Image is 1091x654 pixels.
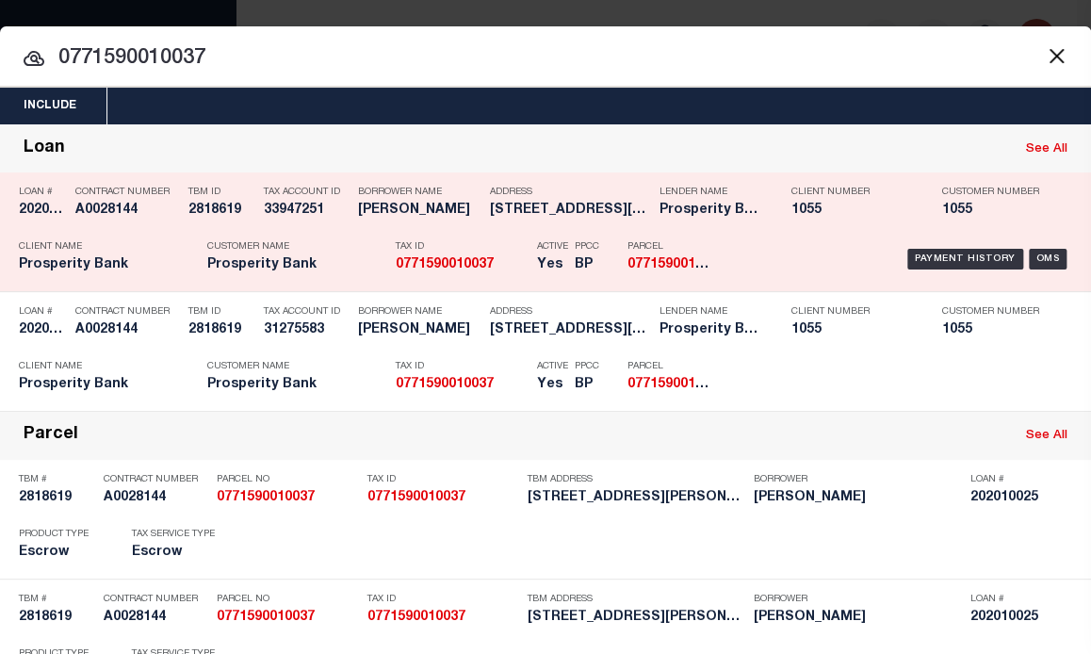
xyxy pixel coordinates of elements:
[217,490,358,506] h5: 0771590010037
[659,203,763,219] h5: Prosperity Bank
[627,377,712,393] h5: 0771590010037
[1029,249,1067,270] div: OMS
[367,610,518,626] h5: 0771590010037
[537,257,565,273] h5: Yes
[754,490,961,506] h5: RICARDO SANTANA
[358,187,480,198] p: Borrower Name
[19,241,179,253] p: Client Name
[528,594,744,605] p: TBM Address
[575,377,599,393] h5: BP
[19,545,104,561] h5: Escrow
[942,187,1039,198] p: Customer Number
[627,361,712,372] p: Parcel
[75,187,179,198] p: Contract Number
[75,203,179,219] h5: A0028144
[207,257,367,273] h5: Prosperity Bank
[207,377,367,393] h5: Prosperity Bank
[19,306,66,318] p: Loan #
[791,203,914,219] h5: 1055
[358,203,480,219] h5: RICARDO SANTANA
[367,491,465,504] strong: 0771590010037
[217,610,358,626] h5: 0771590010037
[75,322,179,338] h5: A0028144
[188,187,254,198] p: TBM ID
[791,322,914,338] h5: 1055
[1044,43,1068,68] button: Close
[396,258,494,271] strong: 0771590010037
[575,257,599,273] h5: BP
[627,258,725,271] strong: 0771590010037
[528,474,744,485] p: TBM Address
[19,322,66,338] h5: 202010025
[188,203,254,219] h5: 2818619
[19,474,94,485] p: TBM #
[217,611,315,624] strong: 0771590010037
[217,491,315,504] strong: 0771590010037
[19,187,66,198] p: Loan #
[264,306,349,318] p: Tax Account ID
[528,490,744,506] h5: 2318 MOREAU ST HOUSTON TX 77093
[132,529,217,540] p: Tax Service Type
[217,594,358,605] p: Parcel No
[1026,430,1067,442] a: See All
[754,610,961,626] h5: RICARDO SANTANA
[490,187,650,198] p: Address
[942,306,1039,318] p: Customer Number
[19,610,94,626] h5: 2818619
[396,378,494,391] strong: 0771590010037
[207,241,367,253] p: Customer Name
[188,322,254,338] h5: 2818619
[264,187,349,198] p: Tax Account ID
[627,257,712,273] h5: 0771590010037
[490,203,650,219] h5: 2318 MOREAU ST HOUSTON TX 77093
[490,322,650,338] h5: 2318 MOREAU ST HOUSTON TX 77093
[1026,143,1067,155] a: See All
[659,187,763,198] p: Lender Name
[264,203,349,219] h5: 33947251
[942,203,1036,219] h5: 1055
[791,306,914,318] p: Client Number
[659,306,763,318] p: Lender Name
[537,377,565,393] h5: Yes
[970,610,1055,626] h5: 202010025
[575,361,599,372] p: PPCC
[575,241,599,253] p: PPCC
[367,594,518,605] p: Tax ID
[396,257,528,273] h5: 0771590010037
[367,474,518,485] p: Tax ID
[367,490,518,506] h5: 0771590010037
[19,377,179,393] h5: Prosperity Bank
[19,490,94,506] h5: 2818619
[396,377,528,393] h5: 0771590010037
[537,241,568,253] p: Active
[942,322,1036,338] h5: 1055
[188,306,254,318] p: TBM ID
[19,594,94,605] p: TBM #
[217,474,358,485] p: Parcel No
[659,322,763,338] h5: Prosperity Bank
[907,249,1023,270] div: Payment History
[627,241,712,253] p: Parcel
[970,490,1055,506] h5: 202010025
[754,474,961,485] p: Borrower
[396,361,528,372] p: Tax ID
[75,306,179,318] p: Contract Number
[207,361,367,372] p: Customer Name
[528,610,744,626] h5: 2318 MOREAU ST HOUSTON TX 77093
[19,529,104,540] p: Product Type
[24,425,78,447] div: Parcel
[754,594,961,605] p: Borrower
[627,378,725,391] strong: 0771590010037
[490,306,650,318] p: Address
[970,474,1055,485] p: Loan #
[791,187,914,198] p: Client Number
[104,610,207,626] h5: A0028144
[19,361,179,372] p: Client Name
[367,611,465,624] strong: 0771590010037
[104,594,207,605] p: Contract Number
[358,322,480,338] h5: RICARDO SANTANA
[104,490,207,506] h5: A0028144
[104,474,207,485] p: Contract Number
[24,139,65,160] div: Loan
[19,257,179,273] h5: Prosperity Bank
